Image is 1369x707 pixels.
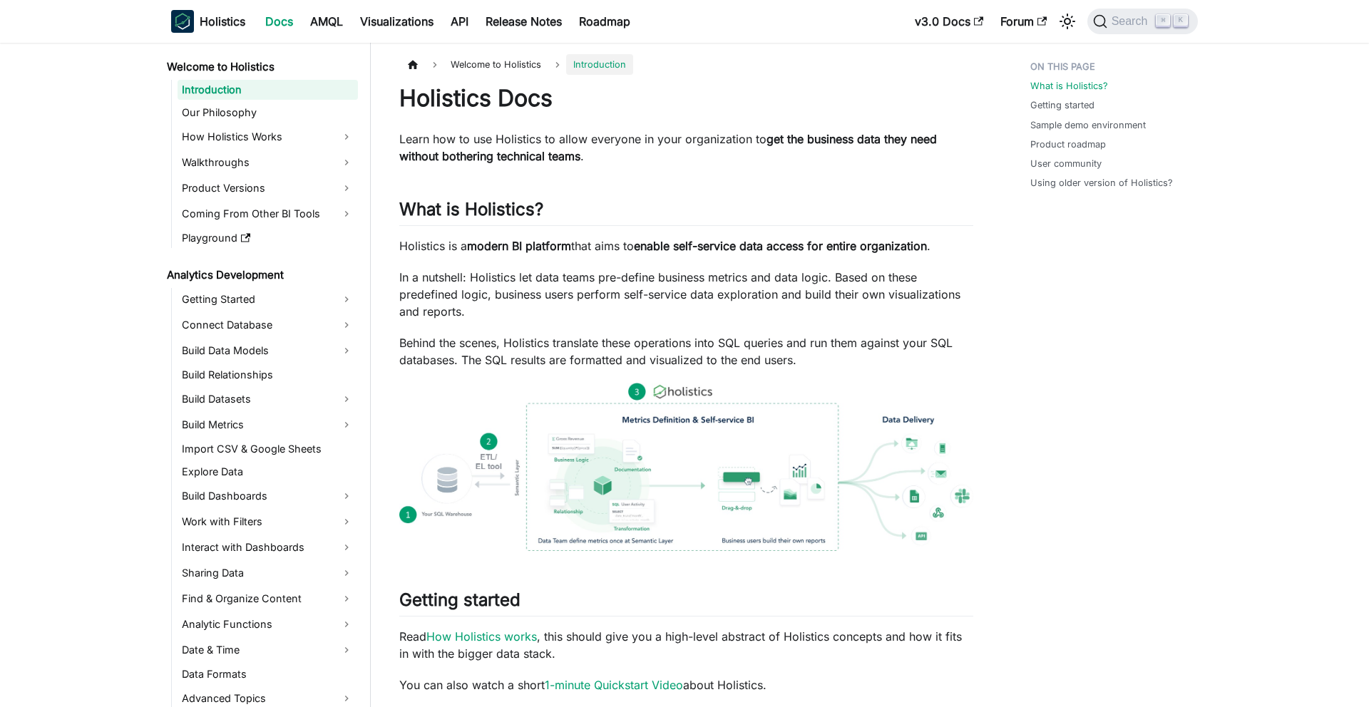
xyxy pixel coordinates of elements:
img: Holistics [171,10,194,33]
a: Release Notes [477,10,570,33]
a: Import CSV & Google Sheets [178,439,358,459]
span: Search [1107,15,1157,28]
a: Interact with Dashboards [178,536,358,559]
a: User community [1030,157,1102,170]
a: Roadmap [570,10,639,33]
a: Explore Data [178,462,358,482]
a: Data Formats [178,664,358,684]
a: Connect Database [178,314,358,336]
h2: What is Holistics? [399,199,973,226]
a: Introduction [178,80,358,100]
img: How Holistics fits in your Data Stack [399,383,973,551]
a: Playground [178,228,358,248]
strong: enable self-service data access for entire organization [634,239,927,253]
p: In a nutshell: Holistics let data teams pre-define business metrics and data logic. Based on thes... [399,269,973,320]
a: Getting Started [178,288,358,311]
h2: Getting started [399,589,973,616]
a: Sharing Data [178,562,358,584]
p: You can also watch a short about Holistics. [399,676,973,693]
a: Coming From Other BI Tools [178,202,358,225]
a: Using older version of Holistics? [1030,176,1173,190]
button: Switch between dark and light mode (currently light mode) [1056,10,1079,33]
span: Welcome to Holistics [443,54,548,75]
a: Analytics Development [163,265,358,285]
a: Sample demo environment [1030,118,1146,132]
nav: Breadcrumbs [399,54,973,75]
a: What is Holistics? [1030,79,1108,93]
a: Our Philosophy [178,103,358,123]
a: Home page [399,54,426,75]
a: AMQL [302,10,352,33]
b: Holistics [200,13,245,30]
a: How Holistics Works [178,125,358,148]
a: Visualizations [352,10,442,33]
a: Build Datasets [178,388,358,411]
a: Getting started [1030,98,1094,112]
a: v3.0 Docs [906,10,992,33]
p: Learn how to use Holistics to allow everyone in your organization to . [399,130,973,165]
nav: Docs sidebar [157,43,371,707]
h1: Holistics Docs [399,84,973,113]
a: API [442,10,477,33]
kbd: ⌘ [1156,14,1170,27]
a: Analytic Functions [178,613,358,636]
kbd: K [1174,14,1188,27]
a: Docs [257,10,302,33]
a: HolisticsHolistics [171,10,245,33]
a: Find & Organize Content [178,587,358,610]
a: Build Dashboards [178,485,358,507]
a: Product Versions [178,177,358,200]
a: Build Relationships [178,365,358,385]
a: Welcome to Holistics [163,57,358,77]
strong: modern BI platform [467,239,571,253]
button: Search (Command+K) [1087,9,1198,34]
a: Work with Filters [178,510,358,533]
a: Walkthroughs [178,151,358,174]
a: Date & Time [178,639,358,661]
p: Holistics is a that aims to . [399,237,973,254]
a: 1-minute Quickstart Video [545,678,683,692]
p: Read , this should give you a high-level abstract of Holistics concepts and how it fits in with t... [399,628,973,662]
a: Build Metrics [178,413,358,436]
a: Product roadmap [1030,138,1106,151]
a: Build Data Models [178,339,358,362]
a: Forum [992,10,1055,33]
p: Behind the scenes, Holistics translate these operations into SQL queries and run them against you... [399,334,973,368]
a: How Holistics works [426,629,537,644]
span: Introduction [566,54,633,75]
